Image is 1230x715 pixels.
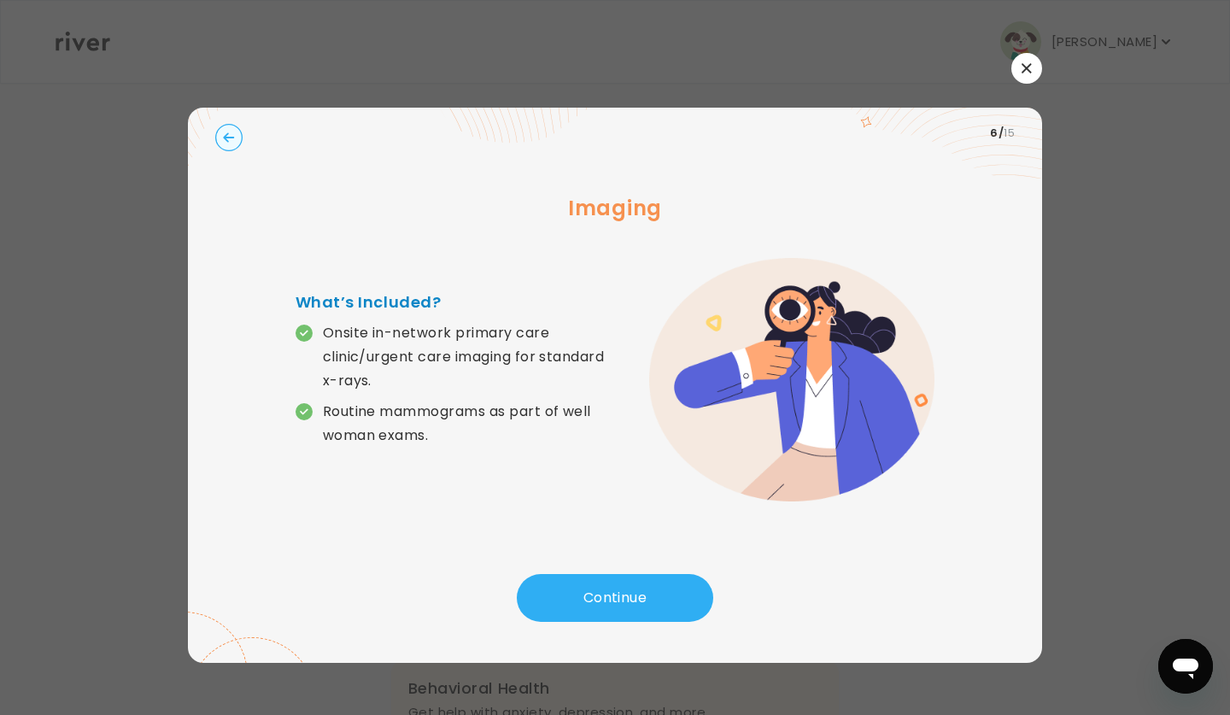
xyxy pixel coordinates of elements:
[215,193,1015,224] h3: Imaging
[1158,639,1213,694] iframe: Button to launch messaging window
[296,290,615,314] h4: What’s Included?
[323,400,615,448] p: Routine mammograms as part of well woman exams.
[649,258,934,502] img: error graphic
[323,321,615,393] p: Onsite in-network primary care clinic/urgent care imaging for standard x-rays.
[517,574,713,622] button: Continue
